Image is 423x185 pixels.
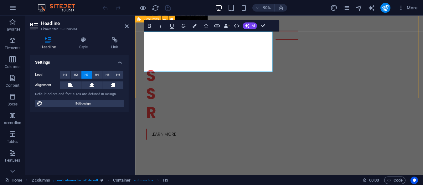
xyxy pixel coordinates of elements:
[35,100,124,107] button: Edit design
[387,177,403,184] span: Code
[155,20,166,32] button: Italic (Ctrl+I)
[30,55,129,66] h4: Settings
[102,71,113,79] button: H5
[152,4,159,12] i: Reload page
[395,3,420,13] button: More
[7,139,18,144] p: Tables
[5,64,20,69] p: Columns
[81,71,92,79] button: H3
[5,177,22,184] a: Click to cancel selection. Double-click to open Pages
[278,5,284,11] i: On resize automatically adjust zoom level to fit chosen device.
[368,4,375,12] i: AI Writer
[113,71,123,79] button: H6
[63,71,67,79] span: H1
[212,20,222,32] button: Link
[368,4,375,12] button: text_generator
[4,120,21,125] p: Accordion
[113,177,131,184] span: Click to select. Double-click to edit
[85,71,89,79] span: H3
[116,71,120,79] span: H6
[101,178,103,182] i: This element is a customizable preset
[189,20,200,32] button: Colors
[384,177,405,184] button: Code
[36,4,83,12] img: Editor Logo
[6,83,19,88] p: Content
[69,37,101,50] h4: Style
[343,4,350,12] button: pages
[330,4,338,12] i: Design (Ctrl+Alt+Y)
[41,26,116,32] h3: Element #ed-993295963
[143,17,159,21] span: 2 columns
[355,4,363,12] button: navigator
[53,177,98,184] span: . preset-columns-two-v2-default
[410,177,418,184] button: Usercentrics
[178,20,188,32] button: Strikethrough
[355,4,363,12] i: Navigator
[152,4,159,12] button: reload
[8,102,18,107] p: Boxes
[330,4,338,12] button: design
[223,20,231,32] button: Data Bindings
[35,81,60,89] label: Alignment
[5,158,20,163] p: Features
[262,4,272,12] h6: 90%
[71,71,81,79] button: H2
[382,4,389,12] i: Publish
[106,71,110,79] span: H5
[163,177,168,184] span: Click to select. Double-click to edit
[95,71,99,79] span: H4
[35,92,124,97] div: Default colors and font sizes are defined in Design.
[32,177,168,184] nav: breadcrumb
[139,4,147,12] button: Click here to leave preview mode and continue editing
[35,71,60,79] label: Level
[363,177,379,184] h6: Session time
[32,177,50,184] span: Click to select. Double-click to edit
[258,20,268,32] button: Confirm (Ctrl+⏎)
[252,4,275,12] button: 90%
[252,24,255,27] span: AI
[30,37,69,50] h4: Headline
[92,71,102,79] button: H4
[369,177,379,184] span: 00 00
[231,20,242,32] button: HTML
[243,22,257,29] button: AI
[60,71,70,79] button: H1
[44,100,122,107] span: Edit design
[144,20,155,32] button: Bold (Ctrl+B)
[74,71,78,79] span: H2
[374,178,374,183] span: :
[5,46,21,51] p: Elements
[200,20,211,32] button: Icons
[380,3,390,13] button: publish
[167,20,177,32] button: Underline (Ctrl+U)
[398,5,418,11] span: More
[41,21,129,26] h2: Headline
[343,4,350,12] i: Pages (Ctrl+Alt+S)
[133,177,153,184] span: . columns-box
[101,37,129,50] h4: Link
[4,27,20,32] p: Favorites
